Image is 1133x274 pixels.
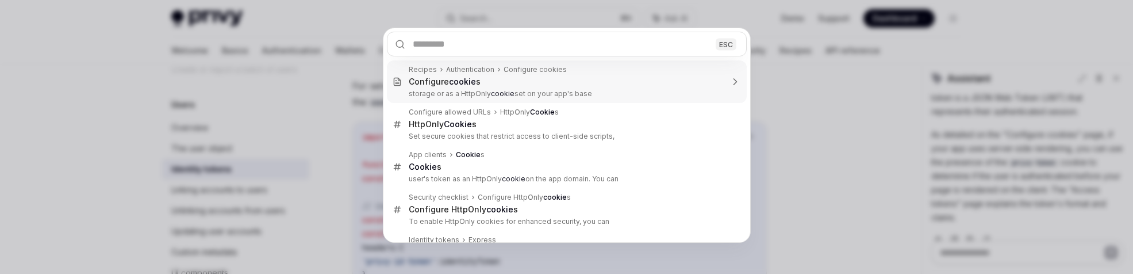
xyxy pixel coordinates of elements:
div: Configure cookies [504,65,567,74]
div: Security checklist [409,193,468,202]
b: Cookie [409,162,437,172]
p: To enable HttpOnly cookies for enhanced security, you can [409,217,723,226]
b: Cookie [456,150,481,159]
b: cookie [449,77,476,86]
div: Configure HttpOnly s [409,204,518,215]
b: Cookie [530,108,555,116]
div: Express [468,235,496,245]
p: user's token as an HttpOnly on the app domain. You can [409,174,723,184]
div: Configure allowed URLs [409,108,491,117]
div: HttpOnly s [409,119,477,130]
div: Configure s [409,77,481,87]
div: Recipes [409,65,437,74]
b: cookie [543,193,567,201]
div: ESC [716,38,736,50]
div: Authentication [446,65,494,74]
p: storage or as a HttpOnly set on your app's base [409,89,723,98]
p: Set secure cookies that restrict access to client-side scripts, [409,132,723,141]
div: HttpOnly s [500,108,559,117]
div: Identity tokens [409,235,459,245]
div: Configure HttpOnly s [478,193,571,202]
div: s [409,162,441,172]
div: App clients [409,150,447,159]
b: cookie [502,174,525,183]
b: Cookie [444,119,472,129]
div: s [456,150,485,159]
b: cookie [491,89,514,98]
b: cookie [486,204,513,214]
